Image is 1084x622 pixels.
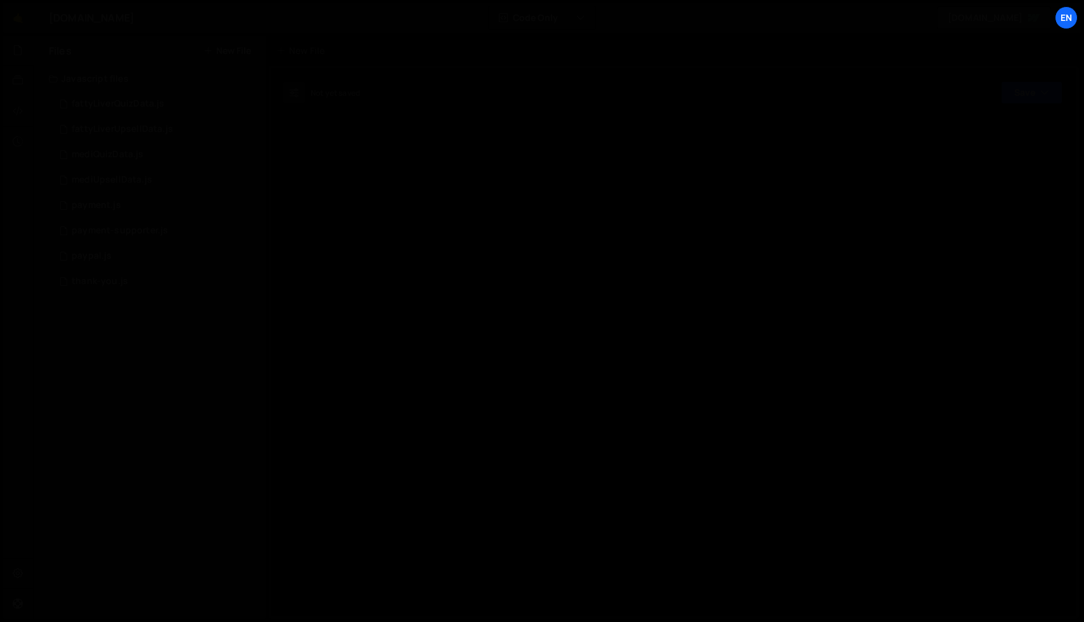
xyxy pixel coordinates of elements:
[49,167,266,193] div: 16956/46701.js
[34,66,266,91] div: Javascript files
[276,44,330,57] div: New File
[49,142,266,167] : 16956/46700.js
[49,117,266,142] div: 16956/46565.js
[1001,81,1062,104] button: Save
[1055,6,1078,29] a: En
[72,276,128,287] div: thank-you.js
[203,46,251,56] button: New File
[937,6,1051,29] a: [DOMAIN_NAME]
[49,91,266,117] div: 16956/46566.js
[311,87,360,98] div: Not yet saved
[72,225,168,236] div: payment-supporter.js
[49,269,266,294] div: 16956/46524.js
[72,174,152,186] div: mediUpsellData.js
[49,218,266,243] div: 16956/46552.js
[72,124,173,135] div: fattyLiverUpsellData.js
[3,3,34,33] a: 🤙
[49,243,266,269] div: 16956/46550.js
[72,98,164,110] div: fattyLiverQuizData.js
[49,44,72,58] h2: Files
[72,200,121,211] div: payment.js
[49,193,266,218] div: 16956/46551.js
[49,10,134,25] div: [DOMAIN_NAME]
[72,250,112,262] div: paypal.js
[489,6,595,29] button: Code Only
[72,149,143,160] div: mediQuizData.js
